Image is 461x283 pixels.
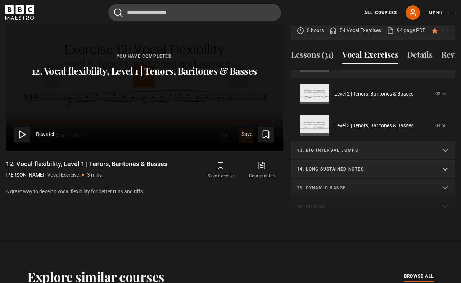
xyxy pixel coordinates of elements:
[291,141,455,160] summary: 13. Big interval jumps
[32,53,257,59] p: You have completed
[291,179,455,198] summary: 15. Dynamic range
[6,160,167,168] h1: 12. Vocal flexibility, Level 1 | Tenors, Baritones & Basses
[429,9,456,17] button: Toggle navigation
[297,166,432,172] p: 14. Long sustained notes
[342,49,398,64] button: Vocal Exercises
[32,65,257,77] p: 12. Vocal flexibility, Level 1 | Tenors, Baritones & Basses
[307,27,324,34] p: 8 hours
[291,160,455,179] summary: 14. Long sustained notes
[340,27,381,34] p: 54 Vocal Exercises
[407,49,433,64] button: Details
[334,122,413,129] a: Level 3 | Tenors, Baritones & Basses
[241,131,252,138] span: Save
[114,8,123,17] button: Submit the search query
[364,9,397,16] a: All Courses
[108,4,281,21] input: Search
[291,49,334,64] button: Lessons (31)
[87,171,102,179] p: 3 mins
[6,171,44,179] p: [PERSON_NAME]
[241,127,274,142] button: Save
[297,147,432,154] p: 13. Big interval jumps
[241,160,283,181] a: Course notes
[14,127,56,142] button: Rewatch
[200,160,241,181] button: Save exercise
[387,27,425,34] a: 94 page PDF
[5,5,34,20] svg: BBC Maestro
[6,188,283,195] p: A great way to develop vocal flexibility for better runs and riffs.
[36,131,56,138] span: Rewatch
[334,90,413,98] a: Level 2 | Tenors, Baritones & Basses
[404,273,434,280] a: browse all
[47,171,79,179] p: Vocal Exercise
